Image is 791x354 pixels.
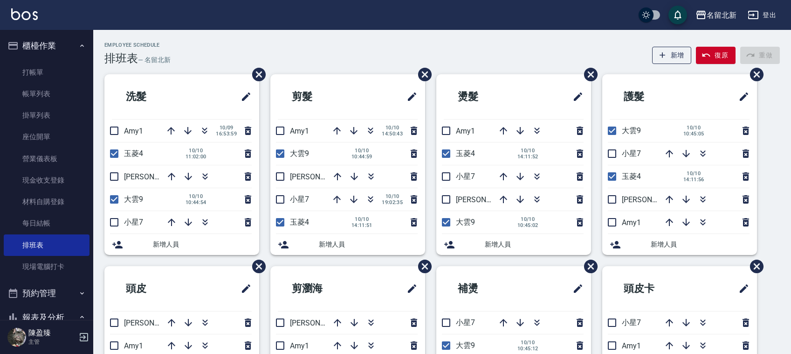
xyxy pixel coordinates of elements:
span: 刪除班表 [411,253,433,280]
span: 新增人員 [651,240,750,249]
span: 小星7 [124,218,143,227]
span: Amy1 [290,127,309,135]
span: 14:50:43 [382,131,403,137]
span: Amy1 [124,127,143,135]
span: 刪除班表 [743,253,765,280]
h2: 頭皮 [112,272,198,305]
span: 修改班表的標題 [567,277,584,300]
span: 16:53:59 [216,131,237,137]
span: 玉菱4 [622,172,641,181]
span: 修改班表的標題 [733,85,750,108]
span: 大雲9 [456,218,475,227]
span: 10/10 [382,125,403,131]
a: 帳單列表 [4,83,89,105]
button: 櫃檯作業 [4,34,89,58]
span: 10/10 [517,216,538,222]
img: Person [7,328,26,347]
span: 10/10 [351,216,372,222]
button: 預約管理 [4,281,89,305]
h2: 剪髮 [278,80,364,113]
span: 刪除班表 [743,61,765,88]
span: [PERSON_NAME]2 [456,195,516,204]
span: 刪除班表 [245,253,267,280]
h2: 護髮 [610,80,695,113]
button: 名留北新 [692,6,740,25]
span: Amy1 [622,341,641,350]
button: 報表及分析 [4,305,89,330]
span: 小星7 [456,172,475,181]
span: 小星7 [290,195,309,204]
a: 每日結帳 [4,212,89,234]
span: 大雲9 [622,126,641,135]
span: Amy1 [456,127,475,135]
div: 新增人員 [270,234,425,255]
span: 10:44:59 [351,154,372,160]
a: 營業儀表板 [4,148,89,170]
span: 刪除班表 [577,253,599,280]
span: 10/10 [517,148,538,154]
span: Amy1 [290,341,309,350]
a: 座位開單 [4,126,89,148]
span: 大雲9 [290,149,309,158]
img: Logo [11,8,38,20]
span: 10:45:12 [517,346,538,352]
a: 材料自購登錄 [4,191,89,212]
span: 14:11:56 [683,177,704,183]
span: 小星7 [622,149,641,158]
span: 10/10 [517,340,538,346]
a: 現金收支登錄 [4,170,89,191]
span: 10/10 [186,193,206,199]
span: 修改班表的標題 [235,277,252,300]
a: 排班表 [4,234,89,256]
span: 10/10 [351,148,372,154]
span: 新增人員 [485,240,584,249]
span: Amy1 [622,218,641,227]
button: save [668,6,687,24]
span: 10/10 [683,170,704,177]
button: 登出 [744,7,780,24]
span: 10/09 [216,125,237,131]
h2: 剪瀏海 [278,272,369,305]
span: 修改班表的標題 [235,85,252,108]
div: 新增人員 [602,234,757,255]
span: Amy1 [124,341,143,350]
p: 主管 [28,338,76,346]
span: 刪除班表 [577,61,599,88]
span: 14:11:52 [517,154,538,160]
a: 掛單列表 [4,105,89,126]
span: 修改班表的標題 [401,85,418,108]
span: 修改班表的標題 [567,85,584,108]
button: 復原 [696,47,736,64]
span: 大雲9 [124,195,143,204]
span: [PERSON_NAME]2 [290,319,350,327]
span: [PERSON_NAME]2 [622,195,682,204]
span: [PERSON_NAME]2 [290,172,350,181]
span: 10/10 [382,193,403,199]
div: 新增人員 [104,234,259,255]
span: 刪除班表 [411,61,433,88]
h2: 燙髮 [444,80,530,113]
span: 修改班表的標題 [401,277,418,300]
span: 玉菱4 [290,218,309,227]
span: 修改班表的標題 [733,277,750,300]
h2: Employee Schedule [104,42,171,48]
h2: 洗髮 [112,80,198,113]
span: [PERSON_NAME]2 [124,172,184,181]
a: 現場電腦打卡 [4,256,89,277]
span: 新增人員 [319,240,418,249]
span: 14:11:51 [351,222,372,228]
span: 10/10 [683,125,704,131]
div: 名留北新 [707,9,736,21]
span: 10:45:02 [517,222,538,228]
h6: — 名留北新 [138,55,171,65]
span: 10:44:54 [186,199,206,205]
span: [PERSON_NAME]2 [124,319,184,327]
span: 10:45:05 [683,131,704,137]
div: 新增人員 [436,234,591,255]
span: 小星7 [622,318,641,327]
span: 玉菱4 [456,149,475,158]
a: 打帳單 [4,62,89,83]
h2: 補燙 [444,272,530,305]
h5: 陳盈臻 [28,328,76,338]
span: 11:02:00 [186,154,206,160]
